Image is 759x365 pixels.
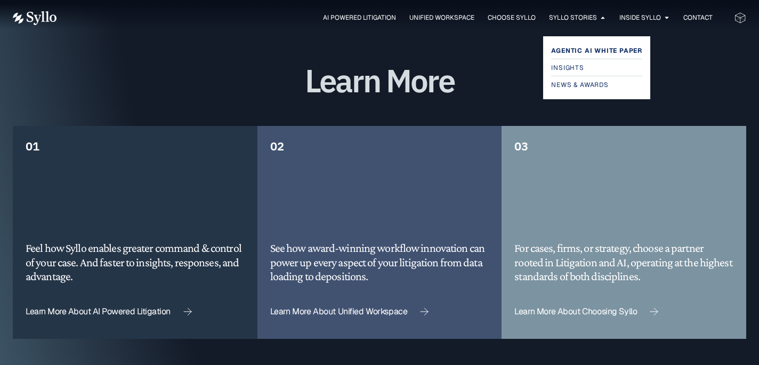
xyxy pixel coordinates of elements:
[514,241,733,283] h5: For cases, firms, or strategy, choose a partner rooted in Litigation and AI, operating at the hig...
[270,307,408,316] span: Learn More About Unified Workspace
[26,241,245,283] h5: Feel how Syllo enables greater command & control of your case. And faster to insights, responses,...
[514,307,658,316] a: Learn More About Choosing Syllo
[619,13,661,22] a: Inside Syllo
[551,78,642,91] a: News & Awards
[551,44,642,57] a: Agentic AI White Paper
[551,61,584,74] span: Insights
[514,138,528,154] span: 03
[26,307,171,316] span: Learn More About AI Powered Litigation
[488,13,536,22] a: Choose Syllo
[270,241,489,283] h5: See how award-winning workflow innovation can power up every aspect of your litigation from data ...
[514,307,637,316] span: Learn More About Choosing Syllo
[13,11,56,25] img: Vector
[683,13,713,22] a: Contact
[26,138,39,154] span: 01
[78,13,713,23] div: Menu Toggle
[323,13,396,22] a: AI Powered Litigation
[551,61,642,74] a: Insights
[270,138,284,154] span: 02
[78,13,713,23] nav: Menu
[551,78,608,91] span: News & Awards
[26,307,192,316] a: Learn More About AI Powered Litigation
[270,307,429,316] a: Learn More About Unified Workspace
[409,13,474,22] a: Unified Workspace
[549,13,597,22] a: Syllo Stories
